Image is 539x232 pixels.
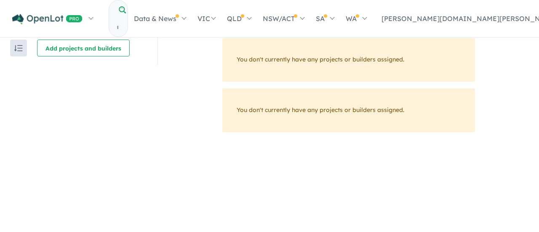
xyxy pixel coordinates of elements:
[257,4,310,33] a: NSW/ACT
[222,38,475,82] div: You don't currently have any projects or builders assigned.
[14,45,23,51] img: sort.svg
[12,14,83,24] img: Openlot PRO Logo White
[128,4,192,33] a: Data & News
[310,4,340,33] a: SA
[37,40,130,56] button: Add projects and builders
[109,19,126,37] input: Try estate name, suburb, builder or developer
[340,4,372,33] a: WA
[221,4,257,33] a: QLD
[222,88,475,132] div: You don't currently have any projects or builders assigned.
[192,4,221,33] a: VIC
